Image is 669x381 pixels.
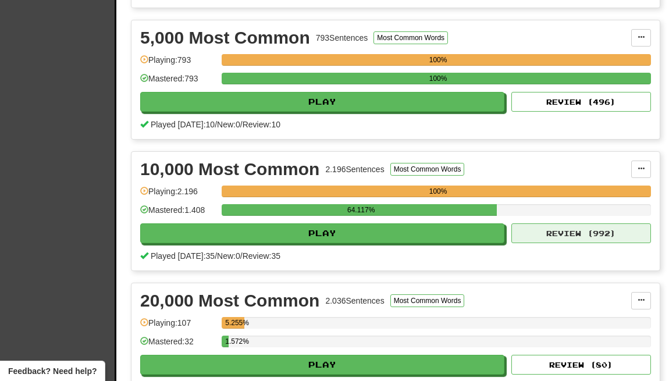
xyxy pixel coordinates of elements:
div: 20,000 Most Common [140,292,319,309]
div: Mastered: 793 [140,73,216,92]
div: Mastered: 1.408 [140,204,216,223]
div: Playing: 107 [140,317,216,336]
button: Review (496) [511,92,651,112]
span: / [215,120,217,129]
span: New: 0 [217,251,240,261]
button: Most Common Words [373,31,448,44]
button: Play [140,223,504,243]
button: Play [140,355,504,375]
button: Play [140,92,504,112]
div: 100% [225,73,651,84]
div: Playing: 2.196 [140,186,216,205]
span: Review: 35 [243,251,280,261]
button: Most Common Words [390,163,465,176]
button: Most Common Words [390,294,465,307]
div: 100% [225,54,651,66]
div: 5.255% [225,317,244,329]
div: 5,000 Most Common [140,29,310,47]
div: 793 Sentences [316,32,368,44]
span: Open feedback widget [8,365,97,377]
span: Review: 10 [243,120,280,129]
div: Mastered: 32 [140,336,216,355]
button: Review (80) [511,355,651,375]
span: Played [DATE]: 10 [151,120,215,129]
div: 10,000 Most Common [140,161,319,178]
div: 64.117% [225,204,497,216]
div: 2.196 Sentences [325,163,384,175]
div: 100% [225,186,651,197]
div: 1.572% [225,336,228,347]
button: Review (992) [511,223,651,243]
span: New: 0 [217,120,240,129]
div: Playing: 793 [140,54,216,73]
span: / [240,251,243,261]
span: / [240,120,243,129]
span: / [215,251,217,261]
span: Played [DATE]: 35 [151,251,215,261]
div: 2.036 Sentences [325,295,384,307]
